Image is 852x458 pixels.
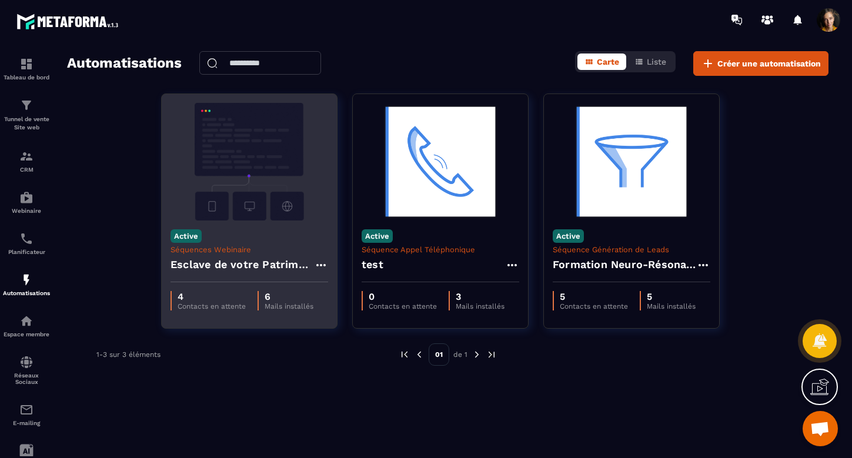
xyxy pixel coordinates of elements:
[414,349,425,360] img: prev
[693,51,828,76] button: Créer une automatisation
[647,291,696,302] p: 5
[553,229,584,243] p: Active
[3,166,50,173] p: CRM
[3,89,50,141] a: formationformationTunnel de vente Site web
[717,58,821,69] span: Créer une automatisation
[597,57,619,66] span: Carte
[486,349,497,360] img: next
[429,343,449,366] p: 01
[3,208,50,214] p: Webinaire
[560,291,628,302] p: 5
[171,256,314,273] h4: Esclave de votre Patrimoine - Copy
[3,346,50,394] a: social-networksocial-networkRéseaux Sociaux
[265,302,313,310] p: Mails installés
[3,141,50,182] a: formationformationCRM
[399,349,410,360] img: prev
[362,256,383,273] h4: test
[3,74,50,81] p: Tableau de bord
[3,249,50,255] p: Planificateur
[647,302,696,310] p: Mails installés
[362,245,519,254] p: Séquence Appel Téléphonique
[3,372,50,385] p: Réseaux Sociaux
[369,291,437,302] p: 0
[96,350,161,359] p: 1-3 sur 3 éléments
[3,394,50,435] a: emailemailE-mailing
[171,103,328,220] img: automation-background
[19,355,34,369] img: social-network
[19,314,34,328] img: automations
[19,149,34,163] img: formation
[369,302,437,310] p: Contacts en attente
[472,349,482,360] img: next
[19,98,34,112] img: formation
[3,182,50,223] a: automationsautomationsWebinaire
[553,245,710,254] p: Séquence Génération de Leads
[19,403,34,417] img: email
[67,51,182,76] h2: Automatisations
[178,291,246,302] p: 4
[553,256,696,273] h4: Formation Neuro-Résonance
[362,103,519,220] img: automation-background
[362,229,393,243] p: Active
[178,302,246,310] p: Contacts en attente
[3,264,50,305] a: automationsautomationsAutomatisations
[171,245,328,254] p: Séquences Webinaire
[553,103,710,220] img: automation-background
[3,115,50,132] p: Tunnel de vente Site web
[456,302,504,310] p: Mails installés
[577,54,626,70] button: Carte
[3,48,50,89] a: formationformationTableau de bord
[265,291,313,302] p: 6
[19,190,34,205] img: automations
[3,331,50,337] p: Espace membre
[560,302,628,310] p: Contacts en attente
[171,229,202,243] p: Active
[19,232,34,246] img: scheduler
[3,290,50,296] p: Automatisations
[19,57,34,71] img: formation
[803,411,838,446] div: Ouvrir le chat
[3,305,50,346] a: automationsautomationsEspace membre
[3,223,50,264] a: schedulerschedulerPlanificateur
[647,57,666,66] span: Liste
[453,350,467,359] p: de 1
[627,54,673,70] button: Liste
[3,420,50,426] p: E-mailing
[19,273,34,287] img: automations
[16,11,122,32] img: logo
[456,291,504,302] p: 3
